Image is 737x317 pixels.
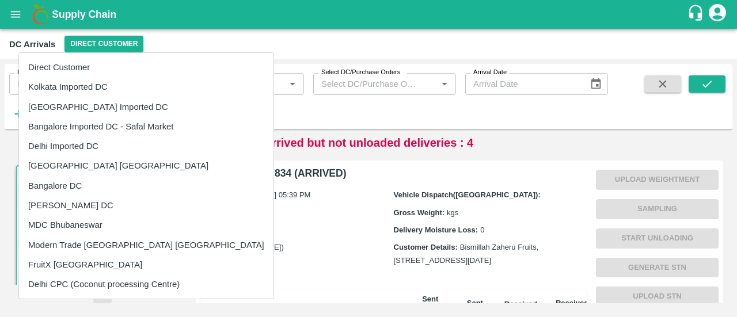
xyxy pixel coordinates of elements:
li: Modern Trade [GEOGRAPHIC_DATA] [GEOGRAPHIC_DATA] [19,235,273,255]
li: Direct Customer [19,58,273,77]
li: Delhi Imported DC [19,136,273,156]
li: MDC Bhubaneswar [19,215,273,235]
li: [GEOGRAPHIC_DATA] [GEOGRAPHIC_DATA] [19,156,273,175]
li: [GEOGRAPHIC_DATA] Imported DC [19,97,273,117]
li: Bangalore DC [19,176,273,196]
li: Bangalore Imported DC - Safal Market [19,117,273,136]
li: Delhi CPC (Coconut processing Centre) [19,274,273,294]
li: [PERSON_NAME] DC [19,196,273,215]
li: Kolkata Imported DC [19,77,273,97]
li: FruitX [GEOGRAPHIC_DATA] [19,255,273,274]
